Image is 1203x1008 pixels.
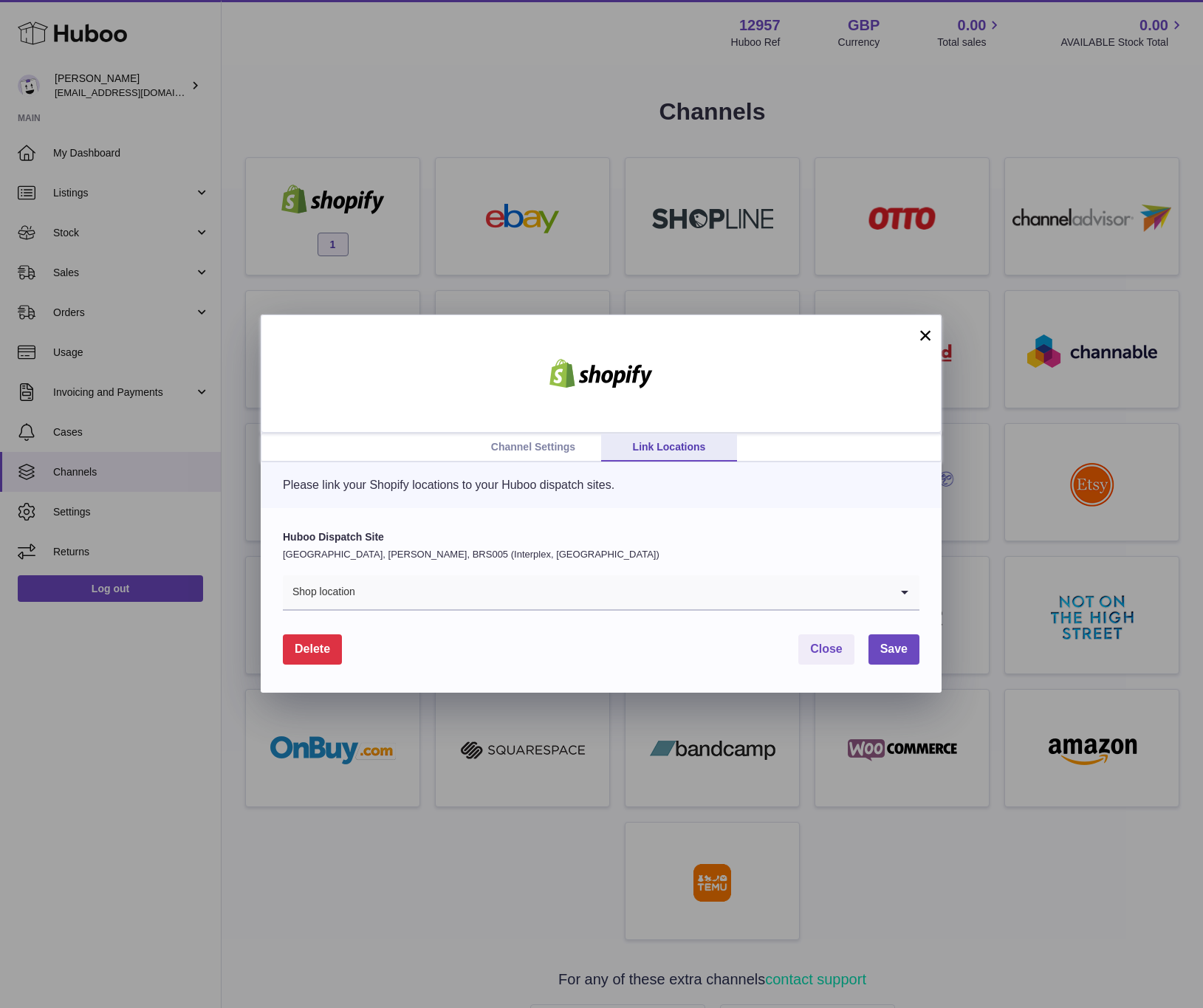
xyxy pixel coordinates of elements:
[283,530,919,544] label: Huboo Dispatch Site
[283,477,919,493] p: Please link your Shopify locations to your Huboo dispatch sites.
[283,634,342,665] button: Delete
[465,433,601,462] a: Channel Settings
[356,575,890,609] input: Search for option
[916,326,934,344] button: ×
[601,433,737,462] a: Link Locations
[880,642,908,655] span: Save
[810,642,843,655] span: Close
[798,634,854,665] button: Close
[283,548,919,561] p: [GEOGRAPHIC_DATA], [PERSON_NAME], BRS005 (Interplex, [GEOGRAPHIC_DATA])
[538,359,664,388] img: shopify
[295,642,330,655] span: Delete
[868,634,919,665] button: Save
[283,575,919,611] div: Search for option
[283,575,356,609] span: Shop location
